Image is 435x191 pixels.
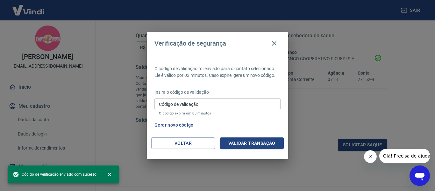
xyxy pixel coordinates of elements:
iframe: Fechar mensagem [364,150,377,163]
iframe: Mensagem da empresa [379,149,430,163]
span: Olá! Precisa de ajuda? [4,4,53,10]
button: Validar transação [220,137,284,149]
p: Insira o código de validação [154,89,281,96]
iframe: Botão para abrir a janela de mensagens [410,165,430,186]
h4: Verificação de segurança [154,40,226,47]
button: Gerar novo código [152,119,196,131]
button: close [103,167,117,181]
p: O código expira em 03 minutos. [159,111,276,115]
span: Código de verificação enviado com sucesso. [13,171,97,178]
button: Voltar [151,137,215,149]
p: O código de validação foi enviado para o contato selecionado. Ele é válido por 03 minutos. Caso e... [154,65,281,79]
